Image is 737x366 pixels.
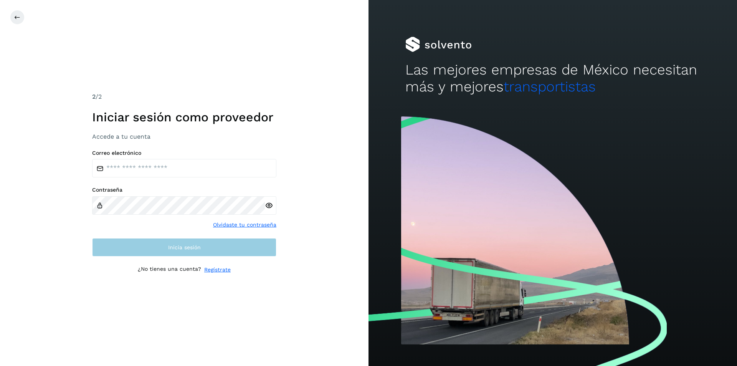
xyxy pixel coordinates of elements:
h1: Iniciar sesión como proveedor [92,110,276,124]
div: /2 [92,92,276,101]
p: ¿No tienes una cuenta? [138,266,201,274]
h3: Accede a tu cuenta [92,133,276,140]
a: Olvidaste tu contraseña [213,221,276,229]
span: Inicia sesión [168,245,201,250]
label: Correo electrónico [92,150,276,156]
span: 2 [92,93,96,100]
button: Inicia sesión [92,238,276,257]
label: Contraseña [92,187,276,193]
span: transportistas [504,78,596,95]
h2: Las mejores empresas de México necesitan más y mejores [405,61,700,96]
a: Regístrate [204,266,231,274]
